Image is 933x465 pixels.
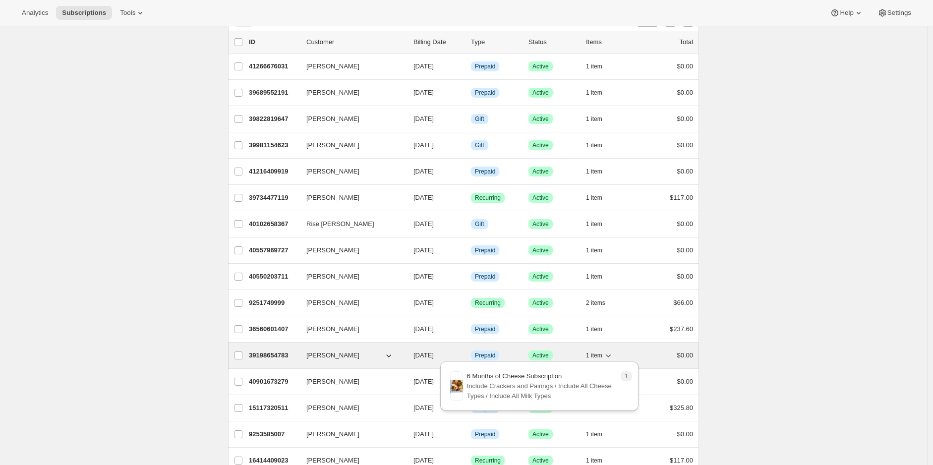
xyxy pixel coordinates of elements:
[306,37,406,47] p: Customer
[22,9,48,17] span: Analytics
[677,141,693,149] span: $0.00
[249,375,693,389] div: 40901673279[PERSON_NAME][DATE]InfoGiftSuccessActive1 item$0.00
[677,430,693,438] span: $0.00
[249,245,298,255] p: 40557969727
[300,164,400,179] button: [PERSON_NAME]
[249,324,298,334] p: 36560601407
[249,296,693,310] div: 9251749999[PERSON_NAME][DATE]SuccessRecurringSuccessActive2 items$66.00
[300,295,400,311] button: [PERSON_NAME]
[16,6,54,20] button: Analytics
[249,140,298,150] p: 39981154623
[586,168,602,175] span: 1 item
[475,273,495,281] span: Prepaid
[586,37,636,47] div: Items
[249,165,693,178] div: 41216409919[PERSON_NAME][DATE]InfoPrepaidSuccessActive1 item$0.00
[306,114,359,124] span: [PERSON_NAME]
[413,115,434,122] span: [DATE]
[532,115,549,123] span: Active
[528,37,578,47] p: Status
[532,246,549,254] span: Active
[413,89,434,96] span: [DATE]
[677,246,693,254] span: $0.00
[586,296,616,310] button: 2 items
[249,350,298,360] p: 39198654783
[586,270,613,284] button: 1 item
[586,112,613,126] button: 1 item
[532,430,549,438] span: Active
[300,58,400,74] button: [PERSON_NAME]
[532,62,549,70] span: Active
[586,86,613,100] button: 1 item
[249,167,298,176] p: 41216409919
[586,273,602,281] span: 1 item
[56,6,112,20] button: Subscriptions
[586,457,602,465] span: 1 item
[532,141,549,149] span: Active
[677,378,693,385] span: $0.00
[249,193,298,203] p: 39734477119
[586,191,613,205] button: 1 item
[413,404,434,411] span: [DATE]
[300,85,400,101] button: [PERSON_NAME]
[300,374,400,390] button: [PERSON_NAME]
[887,9,911,17] span: Settings
[475,141,484,149] span: Gift
[300,190,400,206] button: [PERSON_NAME]
[532,273,549,281] span: Active
[677,273,693,280] span: $0.00
[306,193,359,203] span: [PERSON_NAME]
[249,61,298,71] p: 41266676031
[306,272,359,282] span: [PERSON_NAME]
[677,62,693,70] span: $0.00
[586,217,613,231] button: 1 item
[673,299,693,306] span: $66.00
[306,140,359,150] span: [PERSON_NAME]
[475,430,495,438] span: Prepaid
[249,243,693,257] div: 40557969727[PERSON_NAME][DATE]InfoPrepaidSuccessActive1 item$0.00
[586,427,613,441] button: 1 item
[413,430,434,438] span: [DATE]
[249,217,693,231] div: 40102658367Risë [PERSON_NAME][DATE]InfoGiftSuccessActive1 item$0.00
[300,216,400,232] button: Risë [PERSON_NAME]
[413,62,434,70] span: [DATE]
[300,400,400,416] button: [PERSON_NAME]
[413,273,434,280] span: [DATE]
[677,89,693,96] span: $0.00
[306,61,359,71] span: [PERSON_NAME]
[467,371,616,381] p: 6 Months of Cheese Subscription
[249,377,298,387] p: 40901673279
[680,37,693,47] p: Total
[249,112,693,126] div: 39822819647[PERSON_NAME][DATE]InfoGiftSuccessActive1 item$0.00
[532,194,549,202] span: Active
[249,322,693,336] div: 36560601407[PERSON_NAME][DATE]InfoPrepaidSuccessActive1 item$237.60
[475,194,501,202] span: Recurring
[586,62,602,70] span: 1 item
[532,220,549,228] span: Active
[586,89,602,97] span: 1 item
[471,37,521,47] div: Type
[413,351,434,359] span: [DATE]
[532,351,549,359] span: Active
[586,351,602,359] span: 1 item
[62,9,106,17] span: Subscriptions
[586,138,613,152] button: 1 item
[249,401,693,415] div: 15117320511[PERSON_NAME][DATE]InfoPrepaidSuccessActive1 item$325.80
[249,219,298,229] p: 40102658367
[677,115,693,122] span: $0.00
[475,115,484,123] span: Gift
[475,89,495,97] span: Prepaid
[586,322,613,336] button: 1 item
[670,194,693,201] span: $117.00
[300,348,400,363] button: [PERSON_NAME]
[670,404,693,411] span: $325.80
[670,457,693,464] span: $117.00
[249,429,298,439] p: 9253585007
[586,349,613,362] button: 1 item
[475,457,501,465] span: Recurring
[586,141,602,149] span: 1 item
[249,403,298,413] p: 15117320511
[413,37,463,47] p: Billing Date
[300,137,400,153] button: [PERSON_NAME]
[625,372,628,380] span: 1
[249,59,693,73] div: 41266676031[PERSON_NAME][DATE]InfoPrepaidSuccessActive1 item$0.00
